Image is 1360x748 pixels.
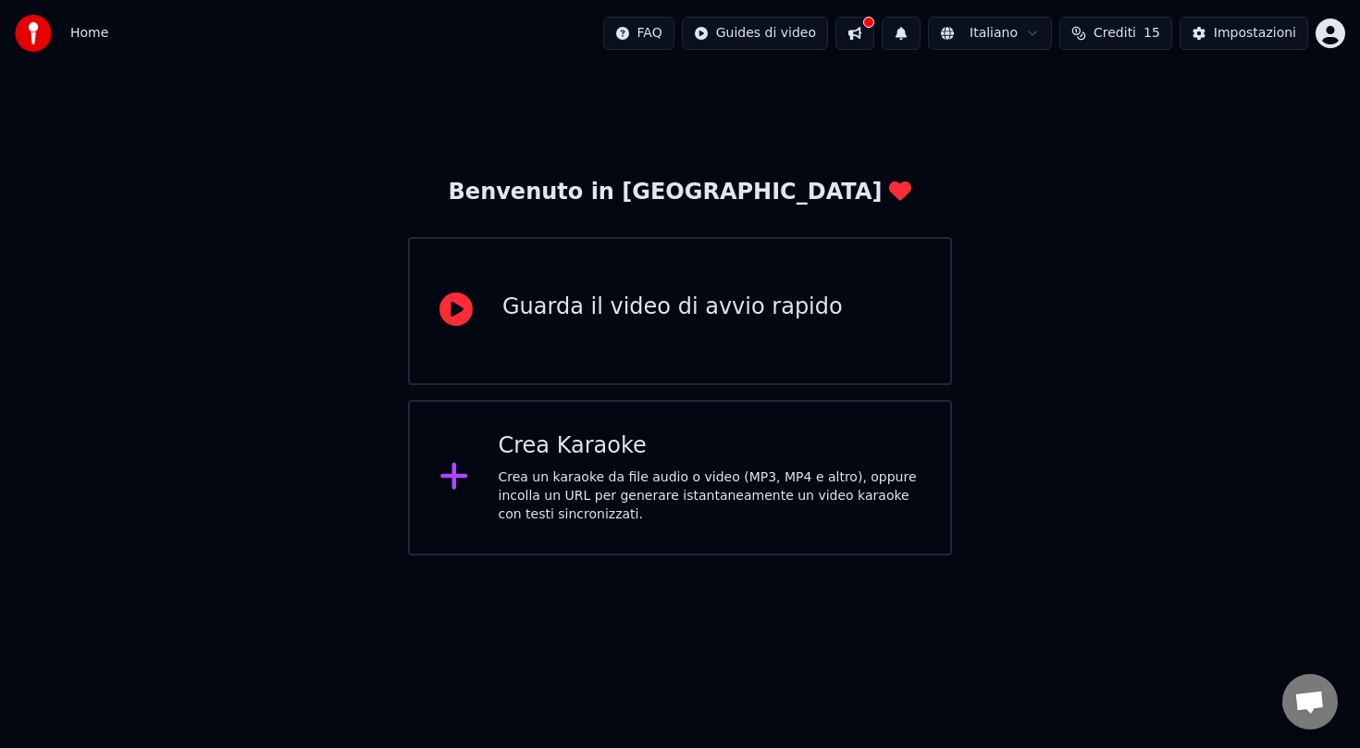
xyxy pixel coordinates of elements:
[1282,674,1338,729] a: Aprire la chat
[502,293,843,322] div: Guarda il video di avvio rapido
[499,468,921,524] div: Crea un karaoke da file audio o video (MP3, MP4 e altro), oppure incolla un URL per generare ista...
[682,17,828,50] button: Guides di video
[499,431,921,461] div: Crea Karaoke
[1094,24,1136,43] span: Crediti
[1180,17,1308,50] button: Impostazioni
[70,24,108,43] nav: breadcrumb
[15,15,52,52] img: youka
[70,24,108,43] span: Home
[1144,24,1160,43] span: 15
[603,17,674,50] button: FAQ
[449,178,912,207] div: Benvenuto in [GEOGRAPHIC_DATA]
[1059,17,1172,50] button: Crediti15
[1214,24,1296,43] div: Impostazioni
